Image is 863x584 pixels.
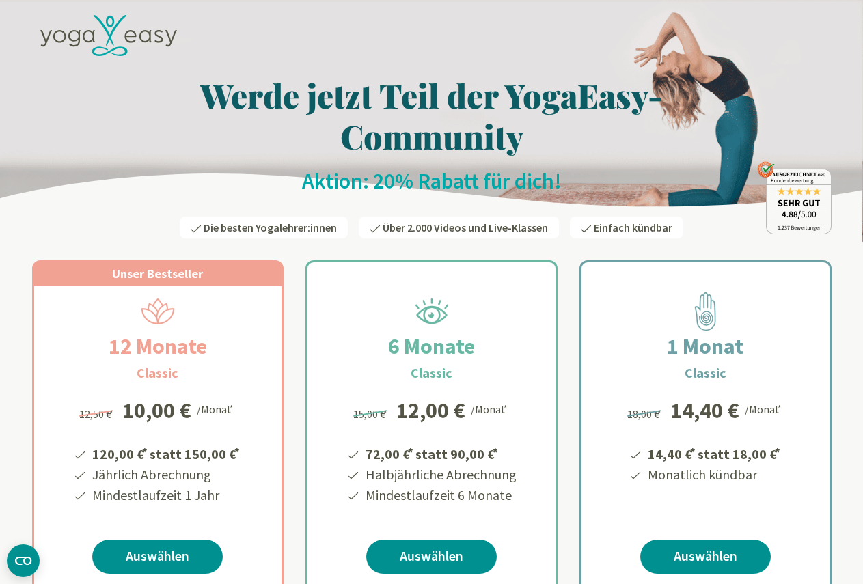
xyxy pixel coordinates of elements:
span: Über 2.000 Videos und Live-Klassen [383,221,548,234]
div: /Monat [197,400,236,417]
h3: Classic [685,363,726,383]
li: 14,40 € statt 18,00 € [646,441,782,464]
a: Auswählen [640,540,771,574]
li: Mindestlaufzeit 6 Monate [364,485,517,505]
span: 18,00 € [627,407,663,421]
span: Einfach kündbar [594,221,672,234]
li: Monatlich kündbar [646,464,782,485]
li: 72,00 € statt 90,00 € [364,441,517,464]
span: 15,00 € [353,407,389,421]
span: Unser Bestseller [112,266,203,281]
li: Halbjährliche Abrechnung [364,464,517,485]
span: Die besten Yogalehrer:innen [204,221,337,234]
div: 14,40 € [670,400,739,421]
h3: Classic [411,363,452,383]
div: /Monat [745,400,784,417]
h2: Aktion: 20% Rabatt für dich! [32,167,832,195]
div: /Monat [471,400,510,417]
h2: 6 Monate [355,330,508,363]
span: 12,50 € [79,407,115,421]
a: Auswählen [92,540,223,574]
button: CMP-Widget öffnen [7,544,40,577]
li: 120,00 € statt 150,00 € [90,441,242,464]
h2: 12 Monate [76,330,240,363]
div: 12,00 € [396,400,465,421]
h1: Werde jetzt Teil der YogaEasy-Community [32,74,832,156]
h3: Classic [137,363,178,383]
a: Auswählen [366,540,497,574]
img: ausgezeichnet_badge.png [757,161,832,234]
div: 10,00 € [122,400,191,421]
h2: 1 Monat [634,330,776,363]
li: Mindestlaufzeit 1 Jahr [90,485,242,505]
li: Jährlich Abrechnung [90,464,242,485]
